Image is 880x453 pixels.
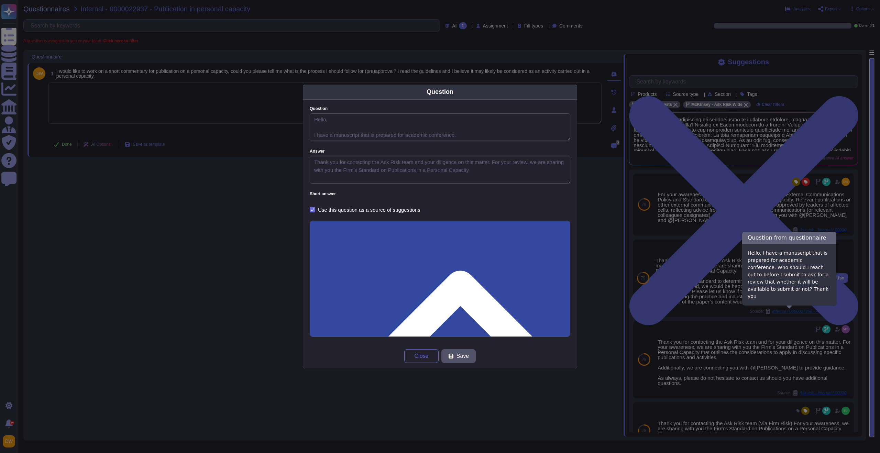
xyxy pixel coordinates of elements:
[310,149,570,153] label: Answer
[310,192,570,196] label: Short answer
[742,232,836,244] h3: Question from questionnaire
[742,244,836,306] div: Hello, I have a manuscript that is prepared for academic conference. Who should I reach out to be...
[310,113,570,141] textarea: Hello, I have a manuscript that is prepared for academic conference. Who should I reach out to be...
[456,353,469,359] span: Save
[415,353,429,359] span: Close
[310,107,570,111] label: Question
[310,156,570,184] textarea: Thank you for contacting the Ask Risk team and your diligence on this matter. For your review, we...
[318,207,420,212] div: Use this question as a source of suggestions
[427,87,453,97] div: Question
[404,349,439,363] button: Close
[441,349,476,363] button: Save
